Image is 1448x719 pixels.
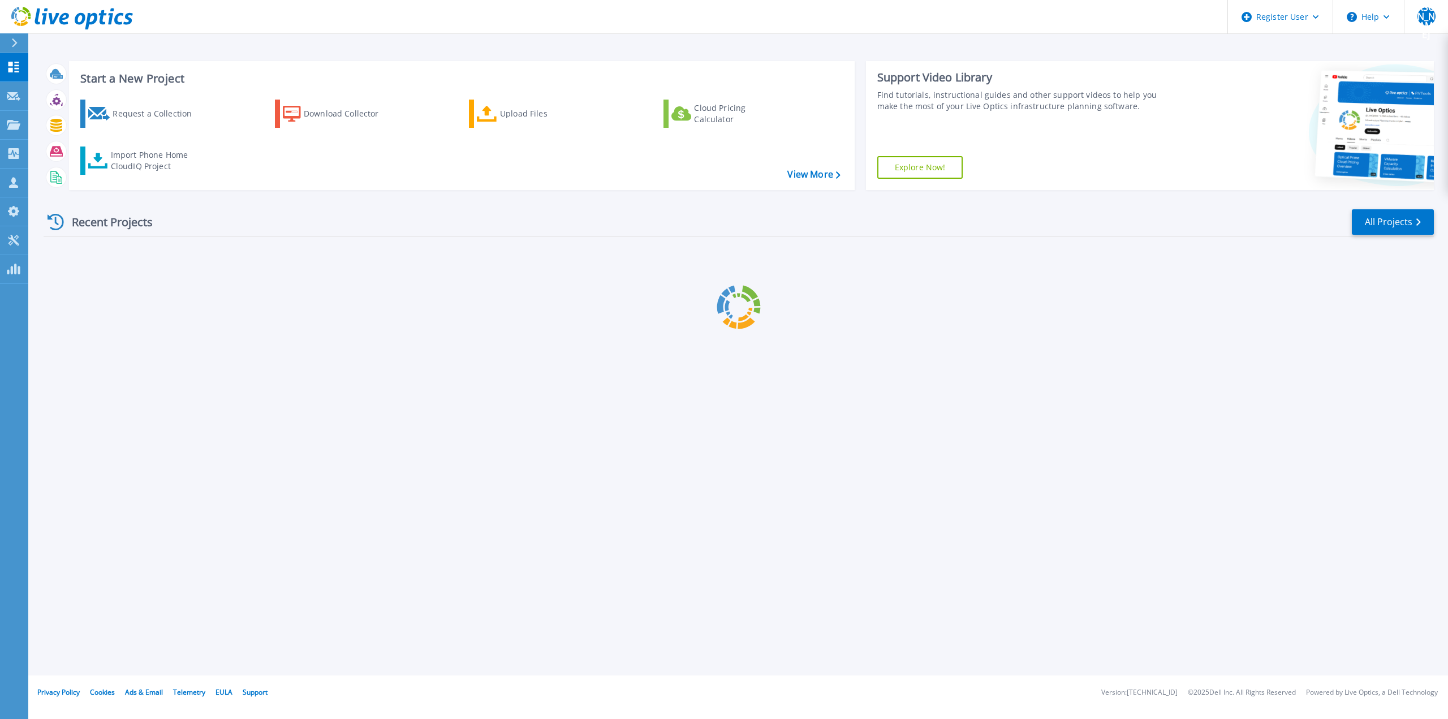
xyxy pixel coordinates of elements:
a: View More [787,169,840,180]
div: Support Video Library [877,70,1171,85]
a: All Projects [1352,209,1434,235]
a: Support [243,687,268,697]
div: Import Phone Home CloudIQ Project [111,149,199,172]
a: Privacy Policy [37,687,80,697]
a: EULA [216,687,232,697]
div: Cloud Pricing Calculator [694,102,785,125]
li: Version: [TECHNICAL_ID] [1101,689,1178,696]
a: Request a Collection [80,100,206,128]
a: Cookies [90,687,115,697]
div: Download Collector [304,102,394,125]
a: Explore Now! [877,156,963,179]
div: Upload Files [500,102,591,125]
div: Request a Collection [113,102,203,125]
a: Upload Files [469,100,595,128]
a: Download Collector [275,100,401,128]
div: Recent Projects [44,208,168,236]
a: Ads & Email [125,687,163,697]
a: Cloud Pricing Calculator [663,100,790,128]
li: © 2025 Dell Inc. All Rights Reserved [1188,689,1296,696]
a: Telemetry [173,687,205,697]
div: Find tutorials, instructional guides and other support videos to help you make the most of your L... [877,89,1171,112]
h3: Start a New Project [80,72,840,85]
li: Powered by Live Optics, a Dell Technology [1306,689,1438,696]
